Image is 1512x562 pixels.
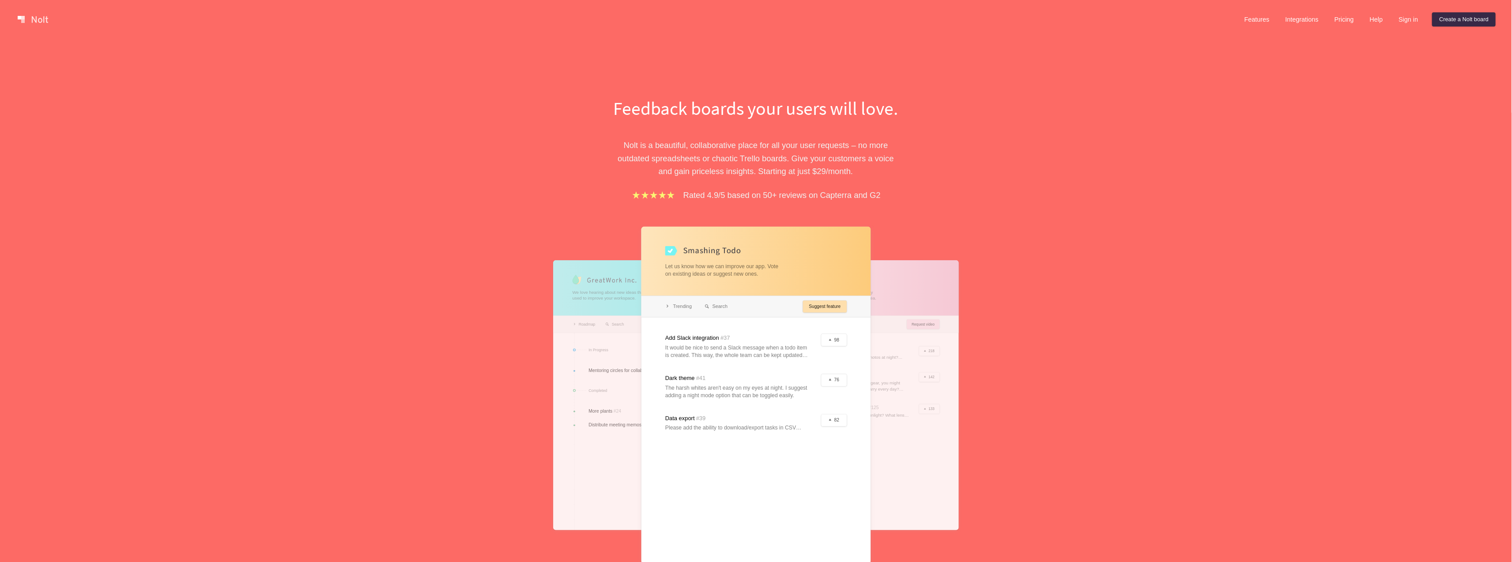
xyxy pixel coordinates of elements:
a: Create a Nolt board [1433,12,1496,27]
a: Sign in [1392,12,1425,27]
a: Features [1238,12,1277,27]
a: Integrations [1278,12,1326,27]
a: Pricing [1328,12,1361,27]
h1: Feedback boards your users will love. [604,95,909,121]
img: stars.b067e34983.png [631,190,676,200]
a: Help [1363,12,1391,27]
p: Nolt is a beautiful, collaborative place for all your user requests – no more outdated spreadshee... [604,139,909,178]
p: Rated 4.9/5 based on 50+ reviews on Capterra and G2 [683,189,881,201]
